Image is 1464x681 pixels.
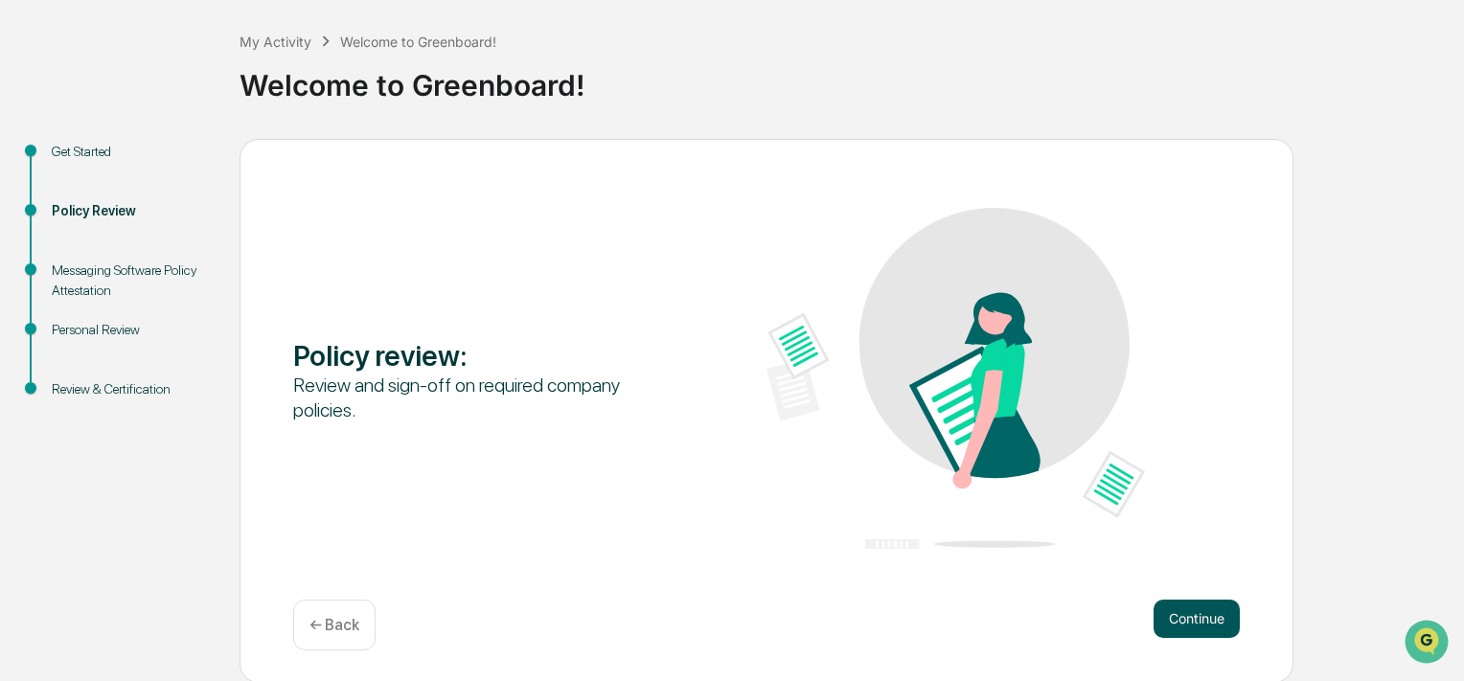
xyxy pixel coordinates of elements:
[1403,618,1454,670] iframe: Open customer support
[52,379,209,399] div: Review & Certification
[139,243,154,259] div: 🗄️
[158,241,238,261] span: Attestations
[65,147,314,166] div: Start new chat
[65,166,242,181] div: We're available if you need us!
[131,234,245,268] a: 🗄️Attestations
[11,270,128,305] a: 🔎Data Lookup
[52,320,209,340] div: Personal Review
[240,53,1454,102] div: Welcome to Greenboard!
[293,373,672,422] div: Review and sign-off on required company policies.
[38,278,121,297] span: Data Lookup
[191,325,232,339] span: Pylon
[340,34,496,50] div: Welcome to Greenboard!
[19,147,54,181] img: 1746055101610-c473b297-6a78-478c-a979-82029cc54cd1
[1154,600,1240,638] button: Continue
[293,338,672,373] div: Policy review :
[52,142,209,162] div: Get Started
[766,208,1145,549] img: Policy review
[19,243,34,259] div: 🖐️
[326,152,349,175] button: Start new chat
[309,616,359,634] p: ← Back
[240,34,311,50] div: My Activity
[19,280,34,295] div: 🔎
[38,241,124,261] span: Preclearance
[19,40,349,71] p: How can we help?
[52,261,209,301] div: Messaging Software Policy Attestation
[135,324,232,339] a: Powered byPylon
[52,201,209,221] div: Policy Review
[11,234,131,268] a: 🖐️Preclearance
